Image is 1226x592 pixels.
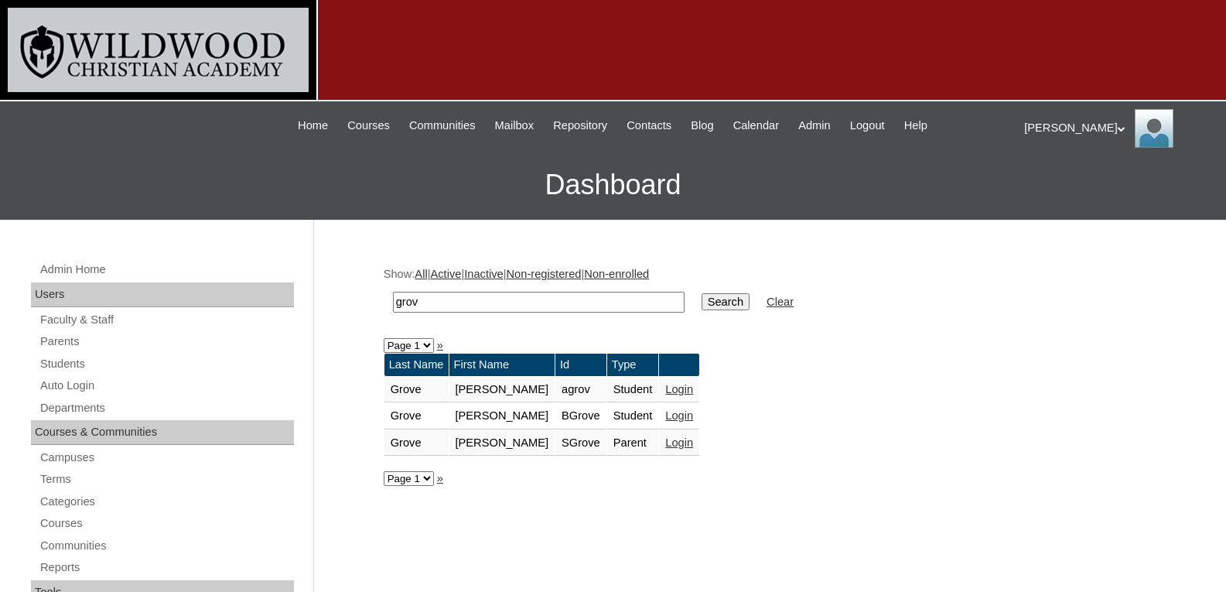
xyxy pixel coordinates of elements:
a: Non-enrolled [584,268,649,280]
td: Type [607,354,659,376]
a: Clear [767,296,794,308]
a: Help [896,117,935,135]
span: Communities [409,117,476,135]
a: Reports [39,558,294,577]
td: [PERSON_NAME] [449,430,555,457]
span: Blog [691,117,713,135]
td: Grove [384,377,449,403]
img: Jill Isaac [1135,109,1173,148]
a: Mailbox [487,117,542,135]
td: Student [607,377,659,403]
span: Admin [798,117,831,135]
a: Logout [842,117,893,135]
div: [PERSON_NAME] [1024,109,1211,148]
a: Active [430,268,461,280]
a: Faculty & Staff [39,310,294,330]
a: Categories [39,492,294,512]
a: » [437,472,443,484]
td: First Name [449,354,555,376]
td: Id [555,354,606,376]
a: Inactive [464,268,504,280]
span: Calendar [733,117,779,135]
h3: Dashboard [8,150,1218,220]
a: Repository [545,117,615,135]
span: Help [904,117,927,135]
a: Login [665,436,693,449]
a: Courses [39,514,294,533]
div: Users [31,282,294,307]
span: Contacts [627,117,671,135]
a: Calendar [726,117,787,135]
a: Auto Login [39,376,294,395]
td: [PERSON_NAME] [449,377,555,403]
span: Mailbox [495,117,534,135]
a: All [415,268,427,280]
a: Terms [39,470,294,489]
a: Communities [401,117,483,135]
a: Login [665,409,693,422]
td: Student [607,403,659,429]
td: agrov [555,377,606,403]
a: Departments [39,399,294,418]
td: BGrove [555,403,606,429]
a: Parents [39,332,294,351]
td: Grove [384,430,449,457]
input: Search [393,292,685,313]
td: SGrove [555,430,606,457]
a: Non-registered [507,268,582,280]
img: logo-white.png [8,8,309,92]
span: Repository [553,117,607,135]
span: Courses [347,117,390,135]
a: Courses [340,117,398,135]
span: Logout [850,117,885,135]
a: Home [290,117,336,135]
a: » [437,339,443,351]
a: Communities [39,536,294,556]
input: Search [702,293,750,310]
a: Blog [683,117,721,135]
a: Login [665,383,693,395]
a: Admin Home [39,260,294,279]
span: Home [298,117,328,135]
div: Courses & Communities [31,420,294,445]
td: Grove [384,403,449,429]
td: Last Name [384,354,449,376]
div: Show: | | | | [384,266,1149,321]
a: Students [39,354,294,374]
a: Admin [791,117,838,135]
a: Contacts [619,117,679,135]
a: Campuses [39,448,294,467]
td: [PERSON_NAME] [449,403,555,429]
td: Parent [607,430,659,457]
